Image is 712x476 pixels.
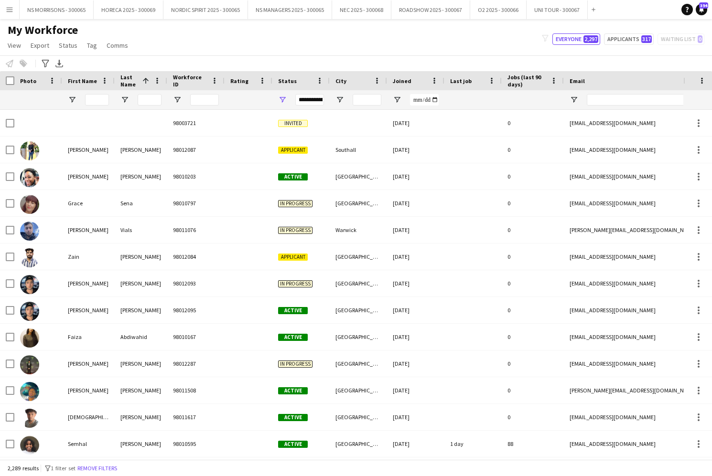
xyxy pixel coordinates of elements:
[278,360,313,368] span: In progress
[583,35,598,43] span: 2,297
[641,35,652,43] span: 317
[502,190,564,216] div: 0
[173,95,182,104] button: Open Filter Menu
[387,137,444,163] div: [DATE]
[387,297,444,323] div: [DATE]
[330,163,387,190] div: [GEOGRAPHIC_DATA]
[502,350,564,377] div: 0
[87,41,97,50] span: Tag
[335,77,346,85] span: City
[278,280,313,287] span: In progress
[387,404,444,430] div: [DATE]
[278,387,308,394] span: Active
[31,41,49,50] span: Export
[83,39,101,52] a: Tag
[115,243,167,270] div: [PERSON_NAME]
[450,77,472,85] span: Last job
[20,409,39,428] img: Muhammad Abdur-Razzaq
[163,0,248,19] button: NORDIC SPIRIT 2025 - 300065
[167,431,225,457] div: 98010595
[507,74,547,88] span: Jobs (last 90 days)
[20,141,39,160] img: Princee Narang
[62,404,115,430] div: [DEMOGRAPHIC_DATA]
[167,190,225,216] div: 98010797
[604,33,654,45] button: Applicants317
[62,163,115,190] div: [PERSON_NAME]
[278,120,308,127] span: Invited
[278,414,308,421] span: Active
[410,94,439,106] input: Joined Filter Input
[120,95,129,104] button: Open Filter Menu
[502,297,564,323] div: 0
[330,270,387,296] div: [GEOGRAPHIC_DATA]
[167,297,225,323] div: 98012095
[387,190,444,216] div: [DATE]
[278,173,308,180] span: Active
[230,77,248,85] span: Rating
[387,110,444,136] div: [DATE]
[278,441,308,448] span: Active
[167,350,225,377] div: 98012287
[330,190,387,216] div: [GEOGRAPHIC_DATA]
[502,110,564,136] div: 0
[393,95,401,104] button: Open Filter Menu
[115,163,167,190] div: [PERSON_NAME]
[62,350,115,377] div: [PERSON_NAME]
[62,243,115,270] div: Zain
[527,0,588,19] button: UNI TOUR - 300067
[278,77,297,85] span: Status
[330,217,387,243] div: Warwick
[502,404,564,430] div: 0
[120,74,139,88] span: Last Name
[68,95,76,104] button: Open Filter Menu
[470,0,527,19] button: O2 2025 - 300066
[62,190,115,216] div: Grace
[167,163,225,190] div: 98010203
[502,163,564,190] div: 0
[27,39,53,52] a: Export
[502,137,564,163] div: 0
[20,248,39,267] img: Zain Abbas
[103,39,132,52] a: Comms
[502,431,564,457] div: 88
[55,39,81,52] a: Status
[570,77,585,85] span: Email
[278,254,308,261] span: Applicant
[167,377,225,403] div: 98011508
[248,0,332,19] button: NS MANAGERS 2025 - 300065
[115,137,167,163] div: [PERSON_NAME]
[8,41,21,50] span: View
[278,147,308,154] span: Applicant
[40,58,51,69] app-action-btn: Advanced filters
[76,463,119,474] button: Remove filters
[278,200,313,207] span: In progress
[330,324,387,350] div: [GEOGRAPHIC_DATA]
[115,190,167,216] div: Sena
[278,334,308,341] span: Active
[62,217,115,243] div: [PERSON_NAME]
[85,94,109,106] input: First Name Filter Input
[167,324,225,350] div: 98010167
[62,324,115,350] div: Faiza
[167,270,225,296] div: 98012093
[115,297,167,323] div: [PERSON_NAME]
[115,404,167,430] div: [PERSON_NAME]
[115,377,167,403] div: [PERSON_NAME]
[20,77,36,85] span: Photo
[62,297,115,323] div: [PERSON_NAME]
[20,355,39,374] img: Muhammad Hasnain Abdul Khaliq
[51,465,76,472] span: 1 filter set
[696,4,707,15] a: 394
[444,431,502,457] div: 1 day
[330,431,387,457] div: [GEOGRAPHIC_DATA]
[502,243,564,270] div: 0
[62,431,115,457] div: Semhal
[107,41,128,50] span: Comms
[8,23,78,37] span: My Workforce
[502,377,564,403] div: 0
[167,137,225,163] div: 98012087
[115,217,167,243] div: Vials
[332,0,391,19] button: NEC 2025 - 300068
[20,435,39,455] img: Semhal Abebe
[330,297,387,323] div: [GEOGRAPHIC_DATA]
